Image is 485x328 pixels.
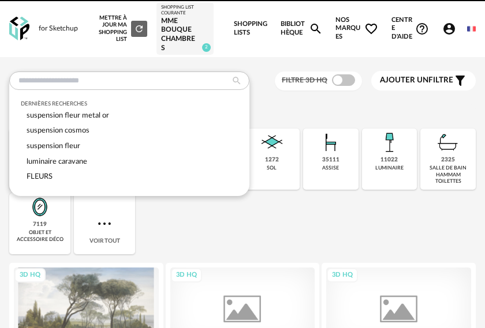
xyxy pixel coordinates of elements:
[27,158,87,165] span: luminaire caravane
[92,14,147,43] div: Mettre à jour ma Shopping List
[27,127,89,134] span: suspension cosmos
[453,74,467,88] span: Filter icon
[391,16,430,42] span: Centre d'aideHelp Circle Outline icon
[322,156,339,164] div: 35111
[375,165,404,171] div: luminaire
[161,5,209,52] a: Shopping List courante MME BOUQUE chambres 2
[467,25,476,33] img: fr
[9,17,29,40] img: OXP
[267,165,277,171] div: sol
[364,22,378,36] span: Heart Outline icon
[26,193,54,221] img: Miroir.png
[161,17,209,52] div: MME BOUQUE chambres
[442,22,456,36] span: Account Circle icon
[171,268,202,282] div: 3D HQ
[282,77,327,84] span: Filtre 3D HQ
[21,100,238,107] div: Dernières recherches
[327,268,358,282] div: 3D HQ
[202,43,211,52] span: 2
[309,22,323,36] span: Magnify icon
[380,156,398,164] div: 11022
[39,24,78,33] div: for Sketchup
[258,129,286,156] img: Sol.png
[95,214,114,233] img: more.7b13dc1.svg
[380,76,453,85] span: filtre
[415,22,429,36] span: Help Circle Outline icon
[161,5,209,17] div: Shopping List courante
[322,165,339,171] div: assise
[13,229,67,243] div: objet et accessoire déco
[441,156,455,164] div: 2325
[27,142,80,149] span: suspension fleur
[74,193,135,254] div: Voir tout
[27,173,53,180] span: FLEURS
[33,221,47,228] div: 7119
[134,25,144,31] span: Refresh icon
[371,71,476,91] button: Ajouter unfiltre Filter icon
[265,156,279,164] div: 1272
[424,165,472,184] div: salle de bain hammam toilettes
[317,129,345,156] img: Assise.png
[434,129,462,156] img: Salle%20de%20bain.png
[442,22,461,36] span: Account Circle icon
[380,76,428,84] span: Ajouter un
[375,129,403,156] img: Luminaire.png
[14,268,46,282] div: 3D HQ
[27,112,109,119] span: suspension fleur metal or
